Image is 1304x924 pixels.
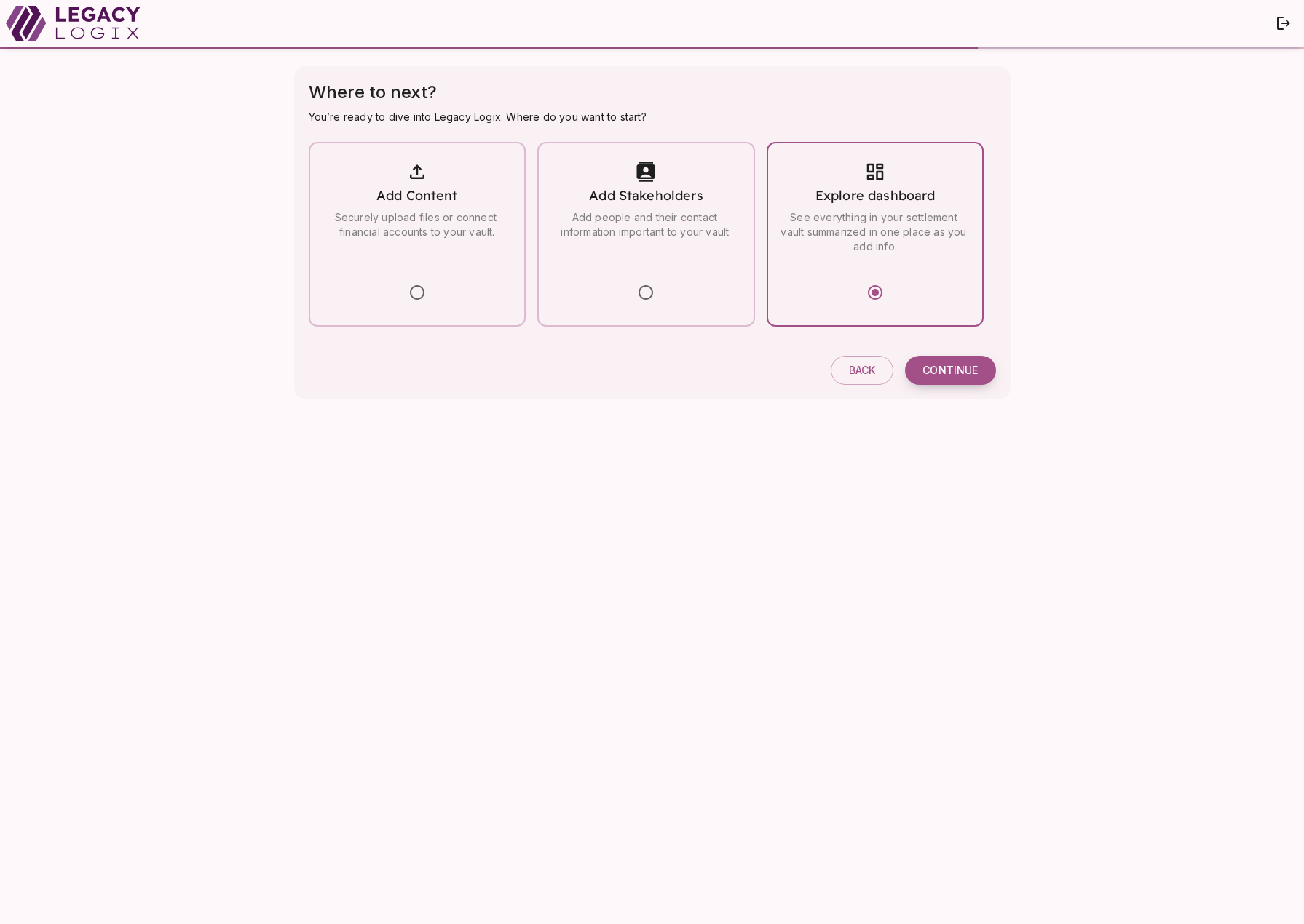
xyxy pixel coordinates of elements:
span: Add Content [376,187,458,204]
span: See everything in your settlement vault summarized in one place as you add info. [781,211,969,252]
button: Back [831,356,894,385]
span: Securely upload files or connect financial accounts to your vault. [335,211,500,238]
span: Back [849,364,876,377]
span: Explore dashboard [815,187,936,204]
span: Continue [922,364,978,377]
span: Add Stakeholders [589,187,703,204]
span: Where to next? [309,81,437,103]
button: Continue [905,356,995,385]
span: You’re ready to dive into Legacy Logix. Where do you want to start? [309,111,647,123]
span: Add people and their contact information important to your vault. [561,211,731,238]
